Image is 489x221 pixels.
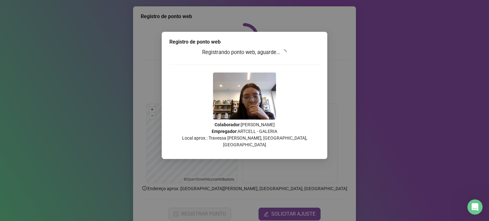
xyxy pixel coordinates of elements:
img: Z [213,73,276,120]
p: : [PERSON_NAME] : ARTCELL - GALERIA Local aprox.: Travessa [PERSON_NAME], [GEOGRAPHIC_DATA], [GEO... [169,121,320,148]
span: loading [281,49,288,56]
div: Registro de ponto web [169,38,320,46]
strong: Colaborador [215,122,240,127]
strong: Empregador [212,129,237,134]
h3: Registrando ponto web, aguarde... [169,48,320,57]
iframe: Intercom live chat [467,199,483,215]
